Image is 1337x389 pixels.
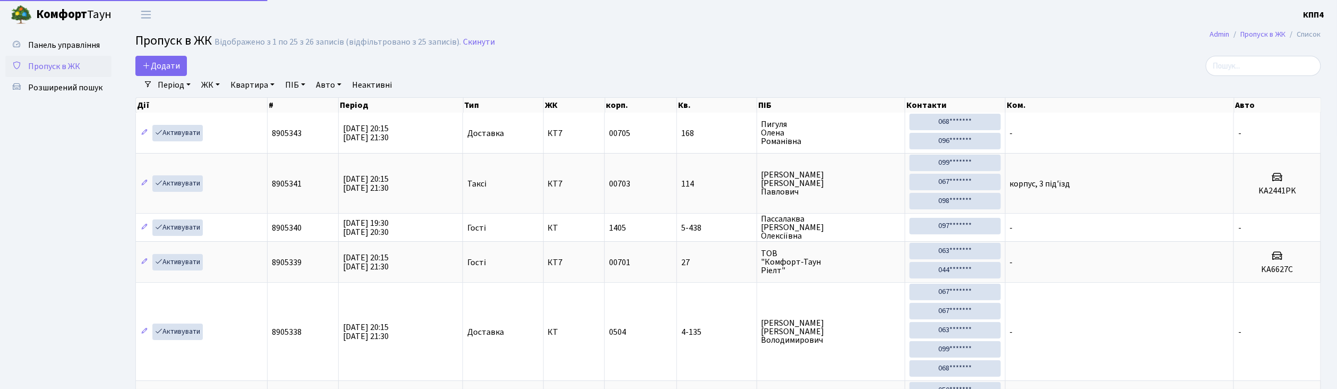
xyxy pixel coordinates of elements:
[28,82,102,94] span: Розширений пошук
[609,257,630,268] span: 00701
[761,319,901,344] span: [PERSON_NAME] [PERSON_NAME] Володимирович
[467,180,486,188] span: Таксі
[609,128,630,139] span: 00705
[548,180,601,188] span: КТ7
[11,4,32,26] img: logo.png
[5,35,112,56] a: Панель управління
[1206,56,1321,76] input: Пошук...
[1010,222,1013,234] span: -
[152,324,203,340] a: Активувати
[135,56,187,76] a: Додати
[467,129,504,138] span: Доставка
[343,173,389,194] span: [DATE] 20:15 [DATE] 21:30
[548,328,601,336] span: КТ
[681,224,752,232] span: 5-438
[761,249,901,275] span: ТОВ "Комфорт-Таун Ріелт"
[28,39,100,51] span: Панель управління
[761,215,901,240] span: Пассалаква [PERSON_NAME] Олексіївна
[609,178,630,190] span: 00703
[272,326,302,338] span: 8905338
[1304,9,1324,21] b: КПП4
[343,322,389,342] span: [DATE] 20:15 [DATE] 21:30
[152,254,203,270] a: Активувати
[348,76,396,94] a: Неактивні
[197,76,224,94] a: ЖК
[1010,257,1013,268] span: -
[36,6,87,23] b: Комфорт
[28,61,80,72] span: Пропуск в ЖК
[5,77,112,98] a: Розширений пошук
[152,219,203,236] a: Активувати
[761,171,901,196] span: [PERSON_NAME] [PERSON_NAME] Павлович
[609,222,626,234] span: 1405
[272,222,302,234] span: 8905340
[36,6,112,24] span: Таун
[905,98,1006,113] th: Контакти
[343,217,389,238] span: [DATE] 19:30 [DATE] 20:30
[215,37,461,47] div: Відображено з 1 по 25 з 26 записів (відфільтровано з 25 записів).
[681,129,752,138] span: 168
[463,37,495,47] a: Скинути
[464,98,544,113] th: Тип
[133,6,159,23] button: Переключити навігацію
[135,31,212,50] span: Пропуск в ЖК
[1194,23,1337,46] nav: breadcrumb
[226,76,279,94] a: Квартира
[761,120,901,146] span: Пигуля Олена Романівна
[681,258,752,267] span: 27
[544,98,605,113] th: ЖК
[1006,98,1235,113] th: Ком.
[605,98,678,113] th: корп.
[272,178,302,190] span: 8905341
[1286,29,1321,40] li: Список
[1210,29,1230,40] a: Admin
[1010,178,1070,190] span: корпус, 3 під'їзд
[1010,128,1013,139] span: -
[548,129,601,138] span: КТ7
[272,257,302,268] span: 8905339
[467,328,504,336] span: Доставка
[136,98,268,113] th: Дії
[153,76,195,94] a: Період
[467,258,486,267] span: Гості
[548,224,601,232] span: КТ
[467,224,486,232] span: Гості
[142,60,180,72] span: Додати
[281,76,310,94] a: ПІБ
[1010,326,1013,338] span: -
[339,98,464,113] th: Період
[548,258,601,267] span: КТ7
[343,123,389,143] span: [DATE] 20:15 [DATE] 21:30
[1235,98,1322,113] th: Авто
[1238,326,1241,338] span: -
[681,180,752,188] span: 114
[1304,9,1324,21] a: КПП4
[1238,128,1241,139] span: -
[343,252,389,273] span: [DATE] 20:15 [DATE] 21:30
[1238,186,1316,196] h5: KA2441PK
[677,98,757,113] th: Кв.
[1241,29,1286,40] a: Пропуск в ЖК
[1238,222,1241,234] span: -
[681,328,752,336] span: 4-135
[5,56,112,77] a: Пропуск в ЖК
[609,326,626,338] span: 0504
[312,76,346,94] a: Авто
[1238,265,1316,275] h5: KA6627C
[272,128,302,139] span: 8905343
[757,98,905,113] th: ПІБ
[268,98,339,113] th: #
[152,175,203,192] a: Активувати
[152,125,203,141] a: Активувати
